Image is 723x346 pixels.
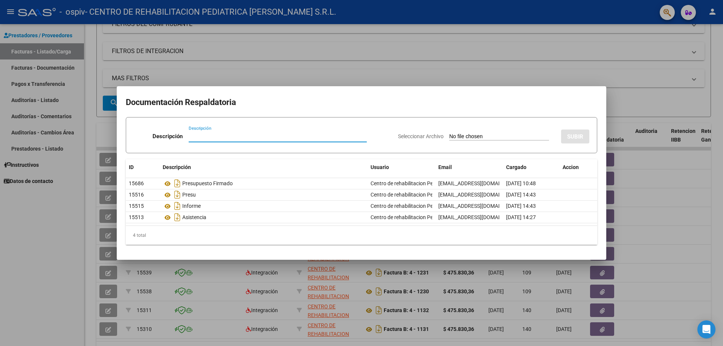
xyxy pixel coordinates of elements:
p: Descripción [153,132,183,141]
datatable-header-cell: Descripción [160,159,368,175]
div: Presupuesto Firmado [163,177,365,189]
span: Descripción [163,164,191,170]
i: Descargar documento [172,200,182,212]
div: Presu [163,189,365,201]
h2: Documentación Respaldatoria [126,95,597,110]
span: Centro de rehabilitacion Pediatrica [PERSON_NAME] S.R.L [371,180,506,186]
span: Centro de rehabilitacion Pediatrica [PERSON_NAME] S.R.L [371,192,506,198]
span: Seleccionar Archivo [398,133,444,139]
span: Usuario [371,164,389,170]
span: 15515 [129,203,144,209]
datatable-header-cell: Usuario [368,159,435,175]
span: [DATE] 10:48 [506,180,536,186]
span: 15513 [129,214,144,220]
span: ID [129,164,134,170]
span: [DATE] 14:27 [506,214,536,220]
span: [EMAIL_ADDRESS][DOMAIN_NAME] [438,180,522,186]
div: Open Intercom Messenger [697,320,715,338]
i: Descargar documento [172,177,182,189]
span: Cargado [506,164,526,170]
button: SUBIR [561,130,589,143]
div: 4 total [126,226,597,245]
datatable-header-cell: Email [435,159,503,175]
datatable-header-cell: ID [126,159,160,175]
span: [EMAIL_ADDRESS][DOMAIN_NAME] [438,203,522,209]
span: Email [438,164,452,170]
span: Centro de rehabilitacion Pediatrica [PERSON_NAME] S.R.L [371,203,506,209]
i: Descargar documento [172,211,182,223]
span: Accion [563,164,579,170]
span: [EMAIL_ADDRESS][DOMAIN_NAME] [438,214,522,220]
span: Centro de rehabilitacion Pediatrica [PERSON_NAME] S.R.L [371,214,506,220]
span: 15516 [129,192,144,198]
div: Asistencia [163,211,365,223]
span: SUBIR [567,133,583,140]
span: 15686 [129,180,144,186]
span: [DATE] 14:43 [506,192,536,198]
span: [DATE] 14:43 [506,203,536,209]
div: Informe [163,200,365,212]
datatable-header-cell: Cargado [503,159,560,175]
i: Descargar documento [172,189,182,201]
datatable-header-cell: Accion [560,159,597,175]
span: [EMAIL_ADDRESS][DOMAIN_NAME] [438,192,522,198]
